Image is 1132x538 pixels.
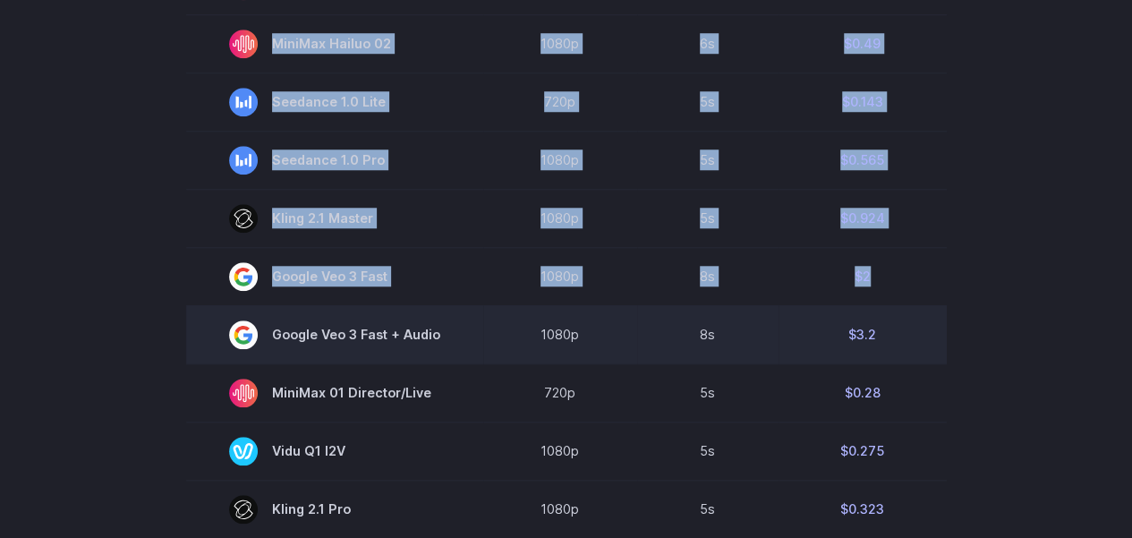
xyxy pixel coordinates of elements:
td: 1080p [483,189,637,247]
td: $0.28 [779,363,947,422]
span: Google Veo 3 Fast + Audio [229,320,440,349]
td: 5s [637,422,779,480]
td: 1080p [483,480,637,538]
td: 1080p [483,131,637,189]
span: Seedance 1.0 Lite [229,88,440,116]
td: 8s [637,247,779,305]
td: $0.275 [779,422,947,480]
td: 720p [483,73,637,131]
td: 5s [637,480,779,538]
td: $2 [779,247,947,305]
td: 1080p [483,422,637,480]
td: $0.323 [779,480,947,538]
td: $3.2 [779,305,947,363]
td: 720p [483,363,637,422]
td: $0.49 [779,14,947,73]
td: 5s [637,131,779,189]
td: $0.143 [779,73,947,131]
td: 1080p [483,14,637,73]
td: 8s [637,305,779,363]
td: 6s [637,14,779,73]
span: MiniMax Hailuo 02 [229,30,440,58]
td: 1080p [483,247,637,305]
span: Kling 2.1 Pro [229,495,440,524]
span: Seedance 1.0 Pro [229,146,440,175]
span: Vidu Q1 I2V [229,437,440,465]
span: MiniMax 01 Director/Live [229,379,440,407]
span: Google Veo 3 Fast [229,262,440,291]
td: 5s [637,189,779,247]
td: 1080p [483,305,637,363]
span: Kling 2.1 Master [229,204,440,233]
td: 5s [637,73,779,131]
td: 5s [637,363,779,422]
td: $0.565 [779,131,947,189]
td: $0.924 [779,189,947,247]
